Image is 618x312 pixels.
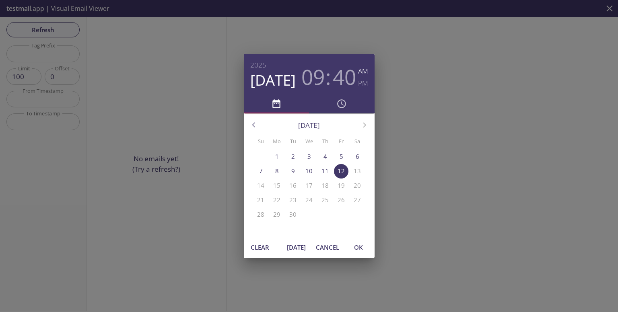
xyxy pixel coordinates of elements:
span: Th [318,137,332,146]
button: Cancel [313,240,342,255]
p: 2 [291,152,295,161]
button: [DATE] [284,240,309,255]
button: 2025 [250,59,266,71]
button: 8 [270,164,284,179]
span: Clear [250,242,270,252]
button: 5 [334,150,348,164]
span: Cancel [316,242,339,252]
h3: : [325,65,331,89]
p: 1 [275,152,279,161]
span: OK [349,242,368,252]
button: [DATE] [250,71,296,89]
p: 6 [356,152,359,161]
span: [DATE] [287,242,306,252]
p: 12 [338,167,345,175]
button: 10 [302,164,316,179]
p: 11 [321,167,329,175]
button: 9 [286,164,300,179]
button: 11 [318,164,332,179]
button: 3 [302,150,316,164]
button: 09 [301,65,325,89]
p: 10 [305,167,313,175]
button: 4 [318,150,332,164]
button: 1 [270,150,284,164]
p: 9 [291,167,295,175]
button: 12 [334,164,348,179]
p: 4 [323,152,327,161]
button: Clear [247,240,273,255]
button: 40 [333,65,356,89]
span: Su [253,137,268,146]
span: Fr [334,137,348,146]
span: We [302,137,316,146]
button: 2 [286,150,300,164]
p: [DATE] [264,120,354,131]
p: 8 [275,167,279,175]
button: 7 [253,164,268,179]
button: OK [346,240,371,255]
p: 3 [307,152,311,161]
button: AM [358,65,368,77]
span: Mo [270,137,284,146]
span: Sa [350,137,365,146]
p: 7 [259,167,263,175]
span: Tu [286,137,300,146]
p: 5 [340,152,343,161]
button: 6 [350,150,365,164]
button: PM [358,77,368,89]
